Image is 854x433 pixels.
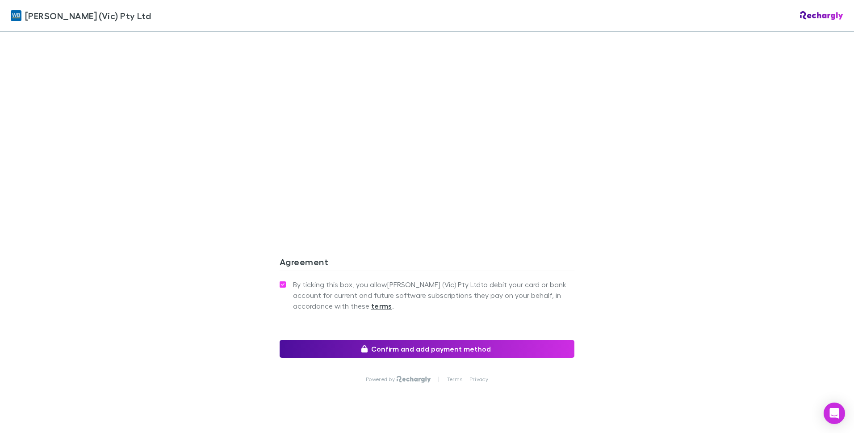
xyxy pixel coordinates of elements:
[397,376,431,383] img: Rechargly Logo
[800,11,843,20] img: Rechargly Logo
[25,9,151,22] span: [PERSON_NAME] (Vic) Pty Ltd
[824,403,845,424] div: Open Intercom Messenger
[366,376,397,383] p: Powered by
[438,376,440,383] p: |
[280,256,574,271] h3: Agreement
[11,10,21,21] img: William Buck (Vic) Pty Ltd's Logo
[293,279,574,311] span: By ticking this box, you allow [PERSON_NAME] (Vic) Pty Ltd to debit your card or bank account for...
[371,301,392,310] strong: terms
[447,376,462,383] a: Terms
[469,376,488,383] a: Privacy
[278,9,576,215] iframe: Secure address input frame
[280,340,574,358] button: Confirm and add payment method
